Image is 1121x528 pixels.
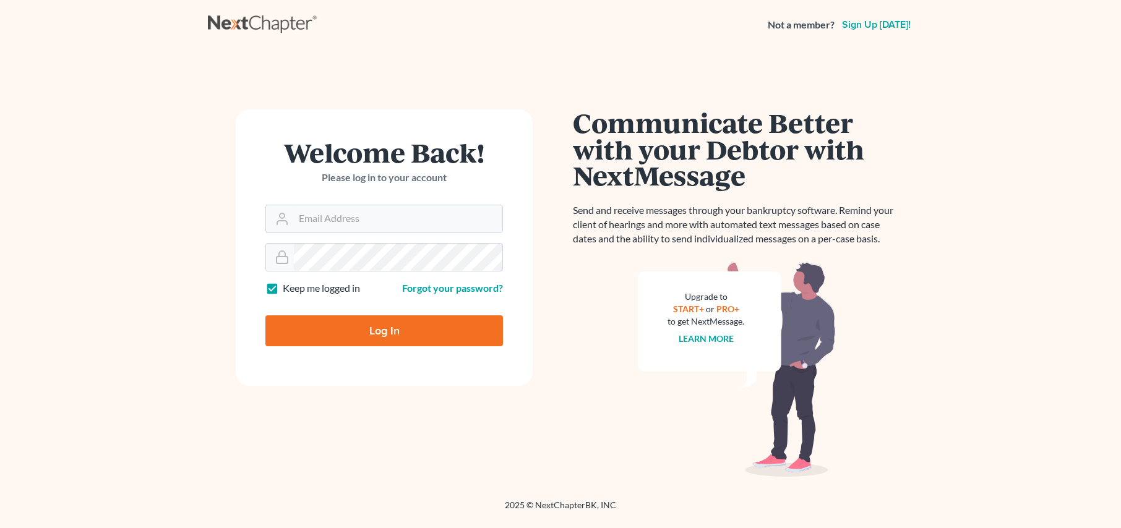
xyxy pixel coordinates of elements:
a: PRO+ [716,304,739,314]
strong: Not a member? [768,18,835,32]
div: Upgrade to [668,291,744,303]
input: Email Address [294,205,502,232]
a: Forgot your password? [402,282,503,294]
img: nextmessage_bg-59042aed3d76b12b5cd301f8e5b87938c9018125f34e5fa2b7a6b67550977c72.svg [638,261,836,477]
h1: Welcome Back! [265,139,503,166]
div: to get NextMessage. [668,315,744,328]
div: 2025 © NextChapterBK, INC [208,499,913,521]
input: Log In [265,315,503,346]
p: Send and receive messages through your bankruptcy software. Remind your client of hearings and mo... [573,203,901,246]
p: Please log in to your account [265,171,503,185]
label: Keep me logged in [283,281,360,296]
h1: Communicate Better with your Debtor with NextMessage [573,109,901,189]
a: Learn more [679,333,734,344]
a: Sign up [DATE]! [840,20,913,30]
a: START+ [673,304,704,314]
span: or [706,304,715,314]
